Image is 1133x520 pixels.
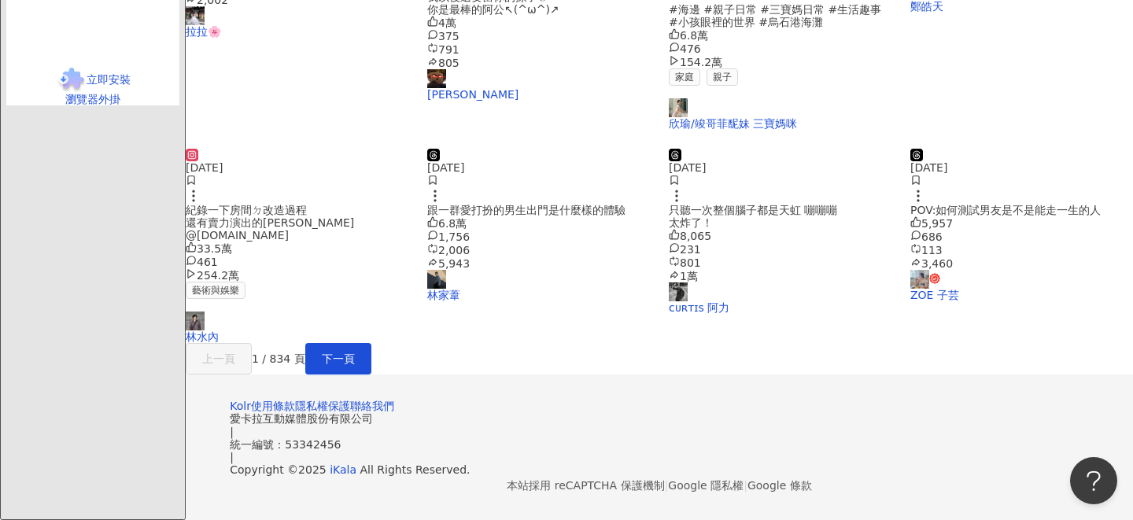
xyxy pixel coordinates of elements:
a: Kolr [230,400,251,412]
a: chrome extension立即安裝 瀏覽器外掛 [6,68,179,105]
div: 3,460 [910,256,1133,270]
div: 801 [669,256,891,269]
a: iKala [330,463,356,476]
button: 下一頁 [305,343,371,374]
img: KOL Avatar [186,312,205,330]
a: KOL Avatarᴄᴜʀᴛɪs 阿力 [669,282,891,314]
div: 154.2萬 [669,55,891,68]
div: 愛卡拉互動媒體股份有限公司 [230,412,1089,425]
div: POV:如何測試男友是不是能走一生的人 [910,204,1133,216]
a: KOL AvatarZOE 子芸 [910,270,1133,301]
span: | [744,479,747,492]
a: 聯絡我們 [350,400,394,412]
span: 藝術與娛樂 [186,282,245,299]
span: | [665,479,669,492]
span: 下一頁 [322,352,355,365]
img: KOL Avatar [910,270,929,289]
div: 紀錄一下房間ㄉ改造過程 還有賣力演出的[PERSON_NAME] @[DOMAIN_NAME] [186,204,408,242]
div: 791 [427,42,650,56]
a: Google 條款 [747,479,812,492]
div: 461 [186,255,408,268]
div: 375 [427,29,650,42]
div: 231 [669,242,891,256]
a: 使用條款 [251,400,295,412]
div: 2,006 [427,243,650,256]
div: Copyright © 2025 All Rights Reserved. [230,463,1089,476]
span: 1 / 834 頁 [252,352,305,365]
span: 親子 [707,68,738,86]
div: 1,756 [427,230,650,243]
div: [DATE] [186,161,408,174]
div: 1萬 [669,269,891,282]
a: KOL Avatar林家葦 [427,270,650,301]
a: KOL Avatar欣瑜/竣哥菲馜妹 三寶媽咪 [669,98,891,130]
div: [DATE] [910,161,1133,174]
span: 家庭 [669,68,700,86]
img: KOL Avatar [427,69,446,88]
span: | [230,451,234,463]
div: 254.2萬 [186,268,408,282]
img: KOL Avatar [427,270,446,289]
iframe: Help Scout Beacon - Open [1070,457,1117,504]
a: KOL Avatar拉拉🌸 [186,6,408,38]
a: 隱私權保護 [295,400,350,412]
div: 686 [910,230,1133,243]
div: 4萬 [427,16,650,29]
img: KOL Avatar [669,98,688,117]
img: chrome extension [56,68,87,93]
a: Google 隱私權 [668,479,744,492]
div: 476 [669,42,891,55]
div: 8,065 [669,229,891,242]
div: 統一編號：53342456 [230,438,1089,451]
div: 5,957 [910,216,1133,230]
div: [DATE] [669,161,891,174]
div: 只聽一次整個腦子都是天虹 嘣嘣嘣 太炸了！ [669,204,891,229]
div: 113 [910,243,1133,256]
img: KOL Avatar [186,6,205,25]
span: 立即安裝 瀏覽器外掛 [65,73,131,105]
div: 805 [427,56,650,69]
button: 上一頁 [186,343,252,374]
a: KOL Avatar[PERSON_NAME] [427,69,650,101]
div: 跟一群愛打扮的男生出門是什麼樣的體驗 [427,204,650,216]
div: 6.8萬 [669,28,891,42]
span: | [230,426,234,438]
span: 本站採用 reCAPTCHA 保護機制 [507,476,811,495]
div: 33.5萬 [186,242,408,255]
div: 5,943 [427,256,650,270]
img: KOL Avatar [669,282,688,301]
div: 6.8萬 [427,216,650,230]
div: [DATE] [427,161,650,174]
a: KOL Avatar林水內 [186,312,408,343]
